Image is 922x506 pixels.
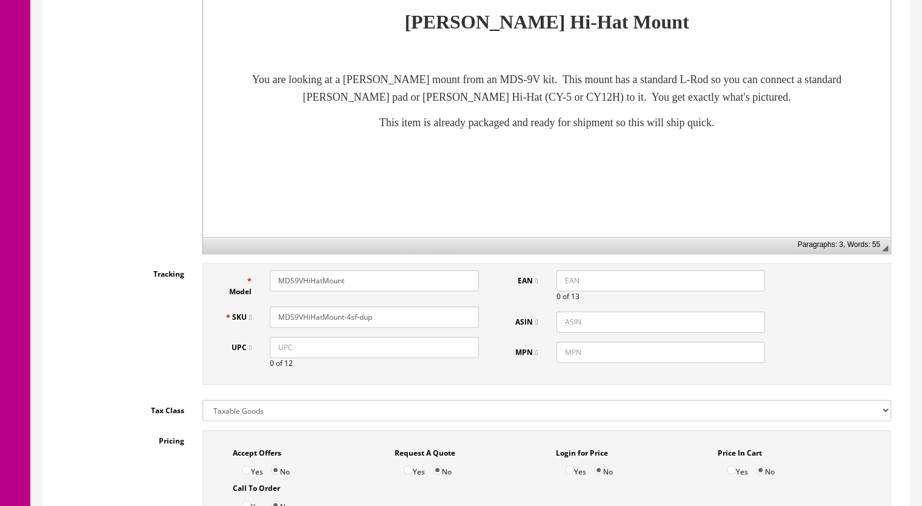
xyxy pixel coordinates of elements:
label: Login for Price [556,442,608,459]
span: of 12 [276,358,293,368]
span: ASIN [515,317,538,327]
input: No [433,465,442,474]
span: SKU [232,312,252,322]
input: UPC [270,337,479,358]
span: MPN [515,347,538,357]
input: Yes [242,465,251,474]
input: Yes [404,465,413,474]
label: Yes [404,459,425,477]
label: Model [215,270,261,297]
label: No [271,459,290,477]
label: Pricing [52,430,193,447]
label: Tax Class [52,400,193,416]
label: Tracking [52,263,193,280]
input: EAN [556,270,766,291]
input: No [271,465,280,474]
input: Model [270,270,479,291]
input: MPN [556,342,766,363]
span: UPC [232,342,252,353]
label: Yes [565,459,586,477]
label: Accept Offers [233,442,281,459]
label: Price In Cart [718,442,762,459]
label: Request A Quote [395,442,455,459]
label: No [756,459,775,477]
input: No [756,465,765,474]
input: ASIN [556,311,766,332]
label: Call To Order [233,477,280,494]
input: No [594,465,603,474]
label: Yes [242,459,263,477]
label: No [594,459,613,477]
span: EAN [518,275,538,286]
span: of 13 [563,291,580,302]
span: Paragraphs: 3, Words: 55 [797,240,880,249]
span: Resize [882,245,888,251]
input: SKU [270,306,479,328]
input: Yes [565,465,574,474]
input: Yes [727,465,736,474]
label: No [433,459,452,477]
span: 0 [556,291,561,302]
span: 0 [270,358,274,368]
div: Statistics [797,240,880,249]
label: Yes [727,459,748,477]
